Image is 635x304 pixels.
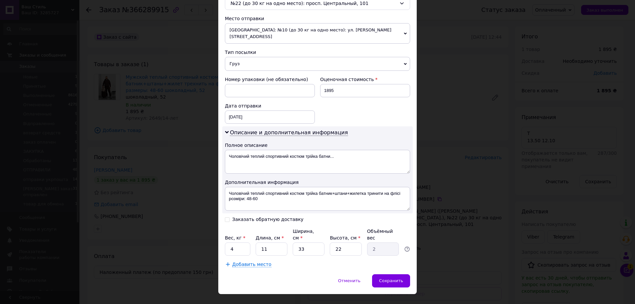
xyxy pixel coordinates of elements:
[225,179,410,186] div: Дополнительная информация
[379,278,403,283] span: Сохранить
[232,217,304,222] div: Заказать обратную доставку
[330,235,360,240] label: Высота, см
[232,262,272,267] span: Добавить место
[230,129,348,136] span: Описание и дополнительная информация
[225,235,245,240] label: Вес, кг
[225,76,315,83] div: Номер упаковки (не обязательно)
[225,23,410,44] span: [GEOGRAPHIC_DATA]: №10 (до 30 кг на одно место): ул. [PERSON_NAME][STREET_ADDRESS]
[225,50,256,55] span: Тип посылки
[225,187,410,211] textarea: Чоловічий теплий спортивний костюм трійка батник+штани+жилетка тринити на флісі розміри: 48-60
[293,229,314,240] label: Ширина, см
[225,16,264,21] span: Место отправки
[320,76,410,83] div: Оценочная стоимость
[225,103,315,109] div: Дата отправки
[367,228,399,241] div: Объёмный вес
[338,278,360,283] span: Отменить
[225,150,410,174] textarea: Чоловічий теплий спортивний костюм трійка батни...
[225,142,410,149] div: Полное описание
[256,235,284,240] label: Длина, см
[225,57,410,71] span: Груз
